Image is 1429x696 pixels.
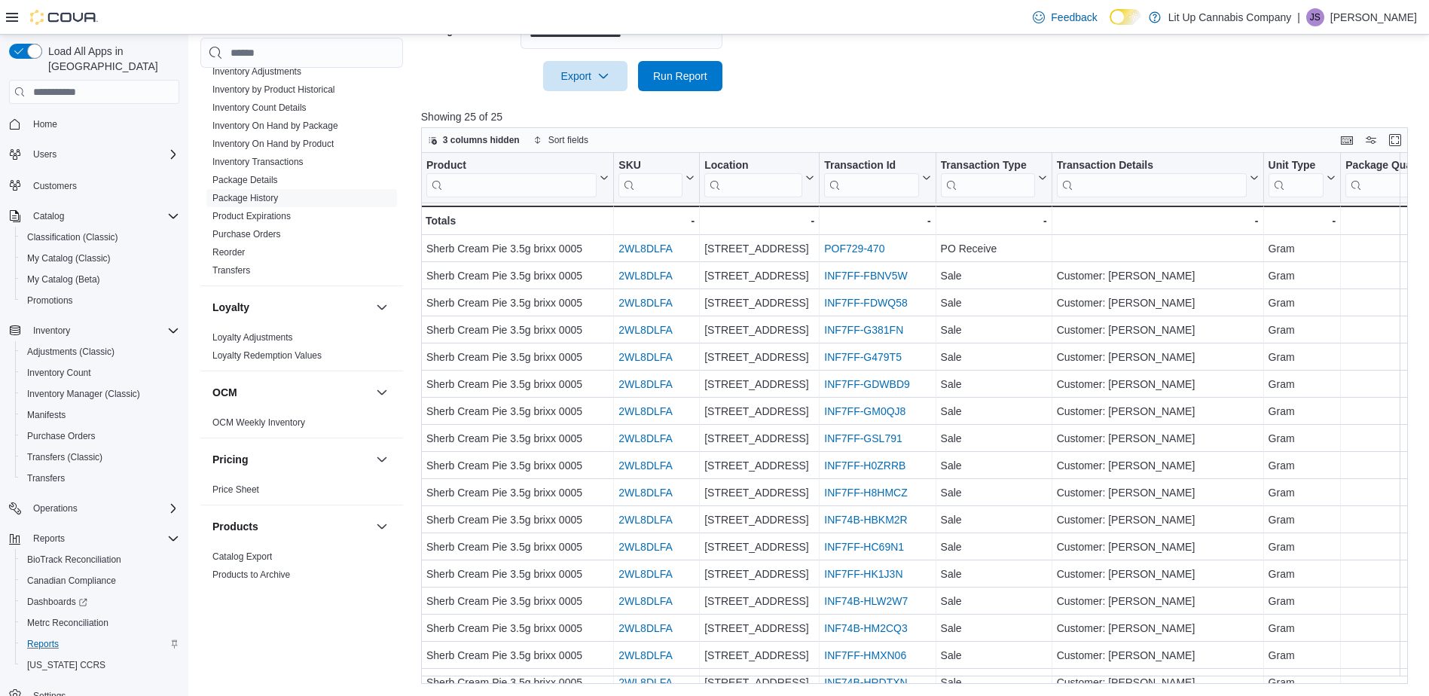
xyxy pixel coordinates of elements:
span: Reports [27,638,59,650]
a: Product Expirations [212,211,291,221]
span: My Catalog (Classic) [21,249,179,267]
div: PO Receive [940,240,1046,258]
a: 2WL8DLFA [618,243,673,255]
span: Inventory On Hand by Package [212,120,338,132]
a: INF7FF-H0ZRRB [824,459,905,472]
div: Sherb Cream Pie 3.5g brixx 0005 [426,240,609,258]
a: Package History [212,193,278,203]
div: Customer: [PERSON_NAME] [1056,402,1258,420]
span: Adjustments (Classic) [27,346,115,358]
div: Transaction Type [940,159,1034,197]
button: Reports [3,528,185,549]
button: Location [704,159,814,197]
a: Classification (Classic) [21,228,124,246]
a: 2WL8DLFA [618,378,673,390]
span: Reports [27,530,179,548]
span: Sort fields [548,134,588,146]
span: Classification (Classic) [21,228,179,246]
span: Canadian Compliance [21,572,179,590]
a: Purchase Orders [21,427,102,445]
span: Manifests [21,406,179,424]
a: 2WL8DLFA [618,324,673,336]
button: Adjustments (Classic) [15,341,185,362]
span: Export [552,61,618,91]
h3: Pricing [212,452,248,467]
a: 2WL8DLFA [618,649,673,661]
span: Loyalty Redemption Values [212,350,322,362]
span: Package History [212,192,278,204]
span: My Catalog (Beta) [27,273,100,285]
span: Feedback [1051,10,1097,25]
span: Promotions [21,292,179,310]
button: Loyalty [373,298,391,316]
span: My Catalog (Classic) [27,252,111,264]
span: 3 columns hidden [443,134,520,146]
h3: Products [212,519,258,534]
div: Customer: [PERSON_NAME] [1056,456,1258,475]
span: Transfers [27,472,65,484]
button: Display options [1362,131,1380,149]
span: Catalog [27,207,179,225]
a: Inventory On Hand by Package [212,121,338,131]
div: Sherb Cream Pie 3.5g brixx 0005 [426,321,609,339]
button: Products [212,519,370,534]
span: Dashboards [27,596,87,608]
button: Operations [3,498,185,519]
a: INF74B-HM2CQ3 [824,622,907,634]
div: Jessica Smith [1306,8,1324,26]
a: INF7FF-GM0QJ8 [824,405,905,417]
div: Customer: [PERSON_NAME] [1056,511,1258,529]
div: Sherb Cream Pie 3.5g brixx 0005 [426,375,609,393]
div: - [704,212,814,230]
a: Inventory Transactions [212,157,304,167]
div: [STREET_ADDRESS] [704,267,814,285]
div: Gram [1268,511,1336,529]
span: Metrc Reconciliation [27,617,108,629]
span: Transfers (Classic) [27,451,102,463]
a: 2WL8DLFA [618,487,673,499]
div: Sale [940,456,1046,475]
div: Sale [940,321,1046,339]
div: Unit Type [1268,159,1324,197]
span: Home [27,114,179,133]
button: Inventory [3,320,185,341]
span: Users [33,148,56,160]
span: Dark Mode [1110,25,1110,26]
span: Canadian Compliance [27,575,116,587]
div: Pricing [200,481,403,505]
a: Inventory Count [21,364,97,382]
a: INF7FF-G479T5 [824,351,902,363]
div: Sherb Cream Pie 3.5g brixx 0005 [426,484,609,502]
a: Inventory by Product Historical [212,84,335,95]
button: Transfers (Classic) [15,447,185,468]
a: 2WL8DLFA [618,595,673,607]
div: [STREET_ADDRESS] [704,375,814,393]
button: Transaction Details [1056,159,1258,197]
button: Catalog [3,206,185,227]
button: Operations [27,499,84,517]
div: Customer: [PERSON_NAME] [1056,375,1258,393]
a: 2WL8DLFA [618,270,673,282]
span: Users [27,145,179,163]
span: Dashboards [21,593,179,611]
div: Sherb Cream Pie 3.5g brixx 0005 [426,429,609,447]
div: Gram [1268,240,1336,258]
span: Loyalty Adjustments [212,331,293,343]
span: Operations [33,502,78,514]
div: Sale [940,348,1046,366]
a: 2WL8DLFA [618,405,673,417]
span: Operations [27,499,179,517]
a: INF7FF-HK1J3N [824,568,902,580]
span: Customers [33,180,77,192]
a: Feedback [1027,2,1103,32]
a: Reorder [212,247,245,258]
a: Loyalty Redemption Values [212,350,322,361]
a: Inventory Manager (Classic) [21,385,146,403]
div: Sherb Cream Pie 3.5g brixx 0005 [426,511,609,529]
div: Transaction Id [824,159,918,173]
span: Manifests [27,409,66,421]
div: Sale [940,267,1046,285]
a: Catalog Export [212,551,272,562]
div: Sale [940,511,1046,529]
a: Home [27,115,63,133]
